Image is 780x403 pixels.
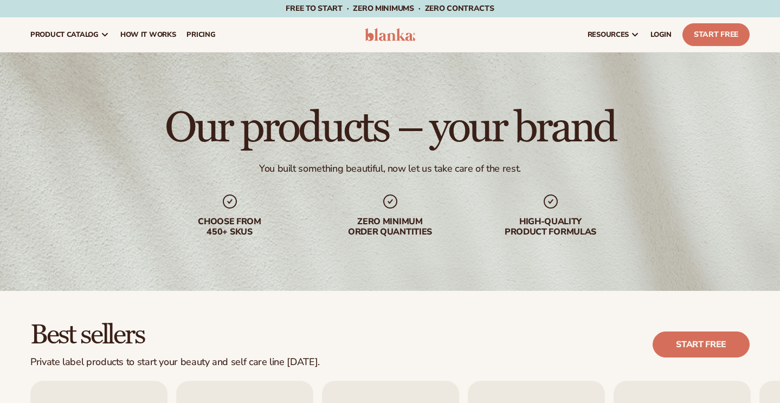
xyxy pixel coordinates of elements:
[25,17,115,52] a: product catalog
[582,17,645,52] a: resources
[653,331,750,357] a: Start free
[30,321,320,350] h2: Best sellers
[115,17,182,52] a: How It Works
[286,3,494,14] span: Free to start · ZERO minimums · ZERO contracts
[645,17,677,52] a: LOGIN
[588,30,629,39] span: resources
[160,217,299,237] div: Choose from 450+ Skus
[682,23,750,46] a: Start Free
[30,356,320,368] div: Private label products to start your beauty and self care line [DATE].
[481,217,620,237] div: High-quality product formulas
[650,30,672,39] span: LOGIN
[321,217,460,237] div: Zero minimum order quantities
[165,106,615,149] h1: Our products – your brand
[186,30,215,39] span: pricing
[30,30,99,39] span: product catalog
[365,28,416,41] img: logo
[181,17,221,52] a: pricing
[120,30,176,39] span: How It Works
[259,162,521,175] div: You built something beautiful, now let us take care of the rest.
